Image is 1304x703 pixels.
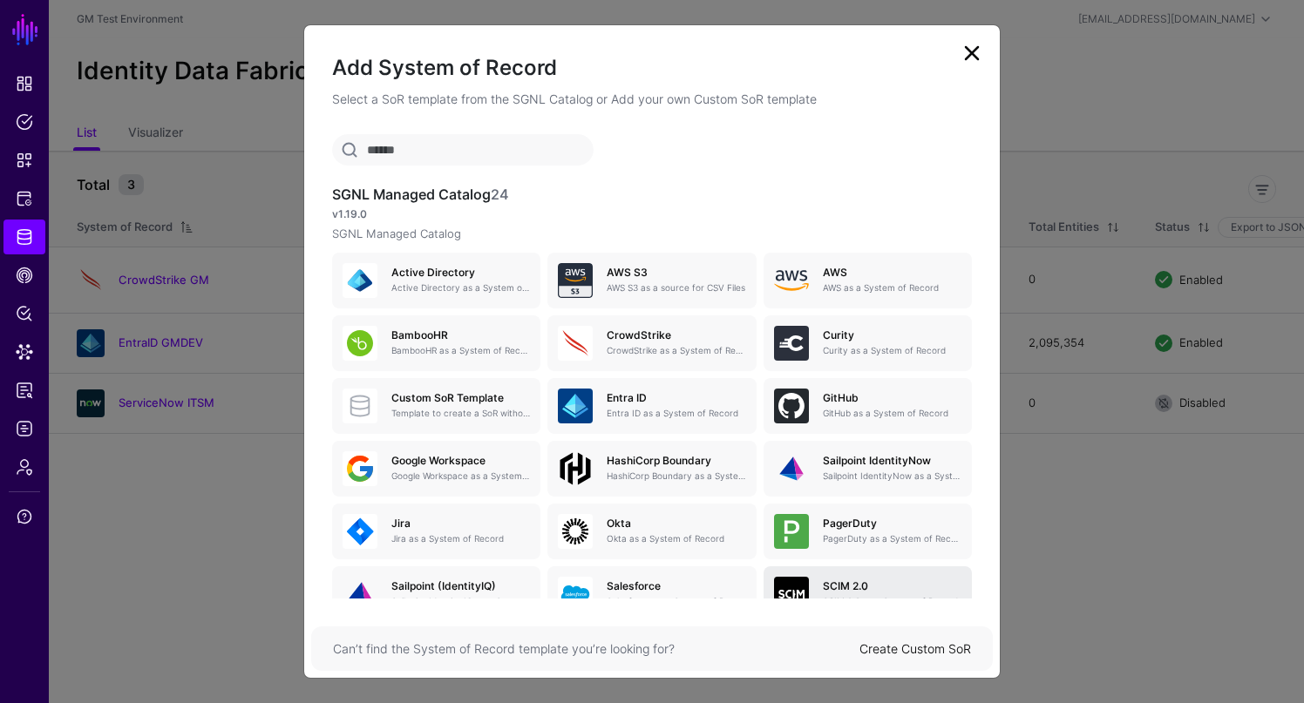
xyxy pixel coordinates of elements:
[343,577,377,612] img: svg+xml;base64,PHN2ZyB3aWR0aD0iNjQiIGhlaWdodD0iNjQiIHZpZXdCb3g9IjAgMCA2NCA2NCIgZmlsbD0ibm9uZSIgeG...
[607,595,745,608] p: Salesforce as a System of Record
[547,566,756,622] a: SalesforceSalesforce as a System of Record
[332,253,540,308] a: Active DirectoryActive Directory as a System of Record
[558,451,593,486] img: svg+xml;base64,PHN2ZyB4bWxucz0iaHR0cDovL3d3dy53My5vcmcvMjAwMC9zdmciIHdpZHRoPSIxMDBweCIgaGVpZ2h0PS...
[774,326,809,361] img: svg+xml;base64,PHN2ZyB3aWR0aD0iNjQiIGhlaWdodD0iNjQiIHZpZXdCb3g9IjAgMCA2NCA2NCIgZmlsbD0ibm9uZSIgeG...
[607,580,745,592] h5: Salesforce
[343,514,377,549] img: svg+xml;base64,PHN2ZyB3aWR0aD0iNjQiIGhlaWdodD0iNjQiIHZpZXdCb3g9IjAgMCA2NCA2NCIgZmlsbD0ibm9uZSIgeG...
[332,207,367,220] strong: v1.19.0
[332,504,540,559] a: JiraJira as a System of Record
[343,451,377,486] img: svg+xml;base64,PHN2ZyB3aWR0aD0iNjQiIGhlaWdodD0iNjQiIHZpZXdCb3g9IjAgMCA2NCA2NCIgZmlsbD0ibm9uZSIgeG...
[607,329,745,341] h5: CrowdStrike
[764,253,972,308] a: AWSAWS as a System of Record
[607,470,745,483] p: HashiCorp Boundary as a System of Record
[764,378,972,434] a: GitHubGitHub as a System of Record
[774,263,809,298] img: svg+xml;base64,PHN2ZyB4bWxucz0iaHR0cDovL3d3dy53My5vcmcvMjAwMC9zdmciIHhtbG5zOnhsaW5rPSJodHRwOi8vd3...
[607,517,745,530] h5: Okta
[332,226,972,243] p: SGNL Managed Catalog
[558,326,593,361] img: svg+xml;base64,PHN2ZyB3aWR0aD0iNjQiIGhlaWdodD0iNjQiIHZpZXdCb3g9IjAgMCA2NCA2NCIgZmlsbD0ibm9uZSIgeG...
[764,315,972,371] a: CurityCurity as a System of Record
[391,470,530,483] p: Google Workspace as a System of Record
[547,315,756,371] a: CrowdStrikeCrowdStrike as a System of Record
[823,281,961,294] p: AWS as a System of Record
[823,517,961,530] h5: PagerDuty
[823,407,961,420] p: GitHub as a System of Record
[823,470,961,483] p: Sailpoint IdentityNow as a System of Record
[332,186,972,203] h3: SGNL Managed Catalog
[764,566,972,622] a: SCIM 2.0SCIM 2.0 as a System of Record
[391,517,530,530] h5: Jira
[823,392,961,404] h5: GitHub
[823,267,961,279] h5: AWS
[607,455,745,467] h5: HashiCorp Boundary
[607,532,745,545] p: Okta as a System of Record
[558,514,593,549] img: svg+xml;base64,PHN2ZyB3aWR0aD0iNjQiIGhlaWdodD0iNjQiIHZpZXdCb3g9IjAgMCA2NCA2NCIgZmlsbD0ibm9uZSIgeG...
[607,281,745,294] p: AWS S3 as a source for CSV Files
[547,504,756,559] a: OktaOkta as a System of Record
[332,53,972,83] h2: Add System of Record
[607,407,745,420] p: Entra ID as a System of Record
[343,326,377,361] img: svg+xml;base64,PHN2ZyB3aWR0aD0iNjQiIGhlaWdodD0iNjQiIHZpZXdCb3g9IjAgMCA2NCA2NCIgZmlsbD0ibm9uZSIgeG...
[391,392,530,404] h5: Custom SoR Template
[333,639,859,658] div: Can’t find the System of Record template you’re looking for?
[547,253,756,308] a: AWS S3AWS S3 as a source for CSV Files
[547,378,756,434] a: Entra IDEntra ID as a System of Record
[607,392,745,404] h5: Entra ID
[391,455,530,467] h5: Google Workspace
[558,263,593,298] img: svg+xml;base64,PHN2ZyB3aWR0aD0iNjQiIGhlaWdodD0iNjQiIHZpZXdCb3g9IjAgMCA2NCA2NCIgZmlsbD0ibm9uZSIgeG...
[774,389,809,423] img: svg+xml;base64,PHN2ZyB3aWR0aD0iNjQiIGhlaWdodD0iNjQiIHZpZXdCb3g9IjAgMCA2NCA2NCIgZmlsbD0ibm9uZSIgeG...
[391,281,530,294] p: Active Directory as a System of Record
[607,267,745,279] h5: AWS S3
[823,344,961,357] p: Curity as a System of Record
[332,441,540,497] a: Google WorkspaceGoogle Workspace as a System of Record
[774,514,809,549] img: svg+xml;base64,PHN2ZyB3aWR0aD0iNjQiIGhlaWdodD0iNjQiIHZpZXdCb3g9IjAgMCA2NCA2NCIgZmlsbD0ibm9uZSIgeG...
[823,580,961,592] h5: SCIM 2.0
[391,267,530,279] h5: Active Directory
[332,566,540,622] a: Sailpoint (IdentityIQ)Sailpoint Identity IQ as a System of Record
[558,577,593,612] img: svg+xml;base64,PHN2ZyB3aWR0aD0iNjQiIGhlaWdodD0iNjQiIHZpZXdCb3g9IjAgMCA2NCA2NCIgZmlsbD0ibm9uZSIgeG...
[391,595,530,608] p: Sailpoint Identity IQ as a System of Record
[332,378,540,434] a: Custom SoR TemplateTemplate to create a SoR without any entities, attributes or relationships. On...
[558,389,593,423] img: svg+xml;base64,PHN2ZyB3aWR0aD0iNjQiIGhlaWdodD0iNjQiIHZpZXdCb3g9IjAgMCA2NCA2NCIgZmlsbD0ibm9uZSIgeG...
[343,263,377,298] img: svg+xml;base64,PHN2ZyB3aWR0aD0iNjQiIGhlaWdodD0iNjQiIHZpZXdCb3g9IjAgMCA2NCA2NCIgZmlsbD0ibm9uZSIgeG...
[823,595,961,608] p: SCIM 2.0 as a System of Record
[547,441,756,497] a: HashiCorp BoundaryHashiCorp Boundary as a System of Record
[607,344,745,357] p: CrowdStrike as a System of Record
[391,580,530,592] h5: Sailpoint (IdentityIQ)
[332,90,972,108] p: Select a SoR template from the SGNL Catalog or Add your own Custom SoR template
[764,441,972,497] a: Sailpoint IdentityNowSailpoint IdentityNow as a System of Record
[391,344,530,357] p: BambooHR as a System of Record
[391,407,530,420] p: Template to create a SoR without any entities, attributes or relationships. Once created, you can...
[774,577,809,612] img: svg+xml;base64,PHN2ZyB3aWR0aD0iNjQiIGhlaWdodD0iNjQiIHZpZXdCb3g9IjAgMCA2NCA2NCIgZmlsbD0ibm9uZSIgeG...
[491,186,509,203] span: 24
[391,329,530,341] h5: BambooHR
[823,532,961,545] p: PagerDuty as a System of Record
[823,329,961,341] h5: Curity
[332,315,540,371] a: BambooHRBambooHR as a System of Record
[823,455,961,467] h5: Sailpoint IdentityNow
[774,451,809,486] img: svg+xml;base64,PHN2ZyB3aWR0aD0iNjQiIGhlaWdodD0iNjQiIHZpZXdCb3g9IjAgMCA2NCA2NCIgZmlsbD0ibm9uZSIgeG...
[859,641,971,656] a: Create Custom SoR
[391,532,530,545] p: Jira as a System of Record
[764,504,972,559] a: PagerDutyPagerDuty as a System of Record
